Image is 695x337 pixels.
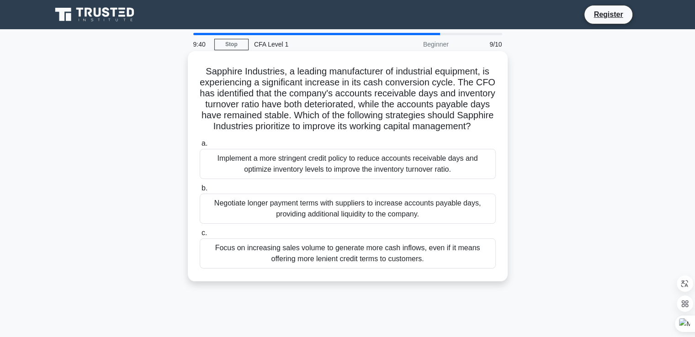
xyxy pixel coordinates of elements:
div: Implement a more stringent credit policy to reduce accounts receivable days and optimize inventor... [200,149,496,179]
h5: Sapphire Industries, a leading manufacturer of industrial equipment, is experiencing a significan... [199,66,497,132]
span: a. [202,139,207,147]
a: Stop [214,39,249,50]
div: CFA Level 1 [249,35,374,53]
div: 9/10 [454,35,508,53]
div: Beginner [374,35,454,53]
div: Negotiate longer payment terms with suppliers to increase accounts payable days, providing additi... [200,194,496,224]
span: c. [202,229,207,237]
div: 9:40 [188,35,214,53]
span: b. [202,184,207,192]
div: Focus on increasing sales volume to generate more cash inflows, even if it means offering more le... [200,238,496,269]
a: Register [588,9,628,20]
